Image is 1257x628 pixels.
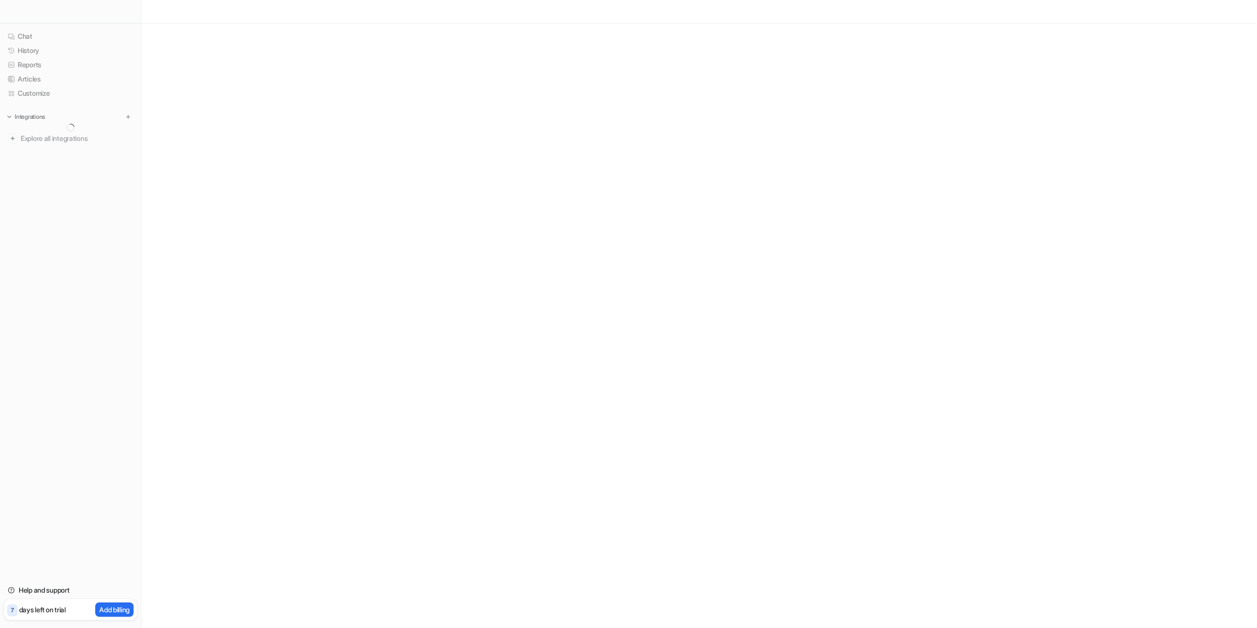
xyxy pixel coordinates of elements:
a: Articles [4,72,137,86]
span: Explore all integrations [21,131,133,146]
img: menu_add.svg [125,113,132,120]
img: explore all integrations [8,134,18,143]
p: Add billing [99,604,130,615]
a: Chat [4,29,137,43]
img: expand menu [6,113,13,120]
button: Add billing [95,602,134,617]
p: 7 [11,606,14,615]
p: days left on trial [19,604,66,615]
a: History [4,44,137,57]
a: Help and support [4,583,137,597]
a: Customize [4,86,137,100]
a: Explore all integrations [4,132,137,145]
button: Integrations [4,112,48,122]
a: Reports [4,58,137,72]
p: Integrations [15,113,45,121]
